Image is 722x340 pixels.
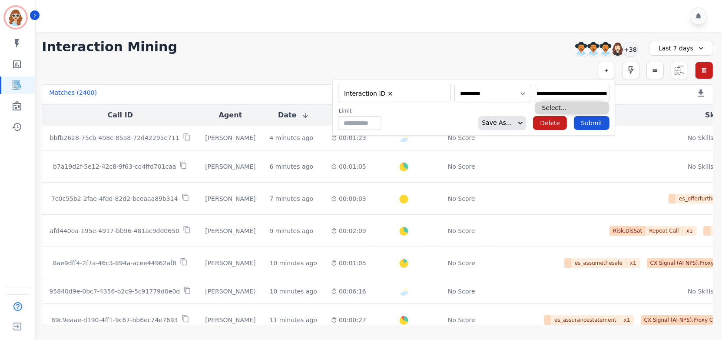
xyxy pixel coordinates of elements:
[571,258,626,268] span: es_assumethesale
[51,194,178,203] p: 7c0c55b2-2fae-4fdd-82d2-bceaaa89b314
[448,259,475,267] div: No Score
[331,162,366,171] div: 00:01:05
[340,88,445,99] ul: selected options
[42,39,177,55] h1: Interaction Mining
[331,133,366,142] div: 00:01:23
[205,287,255,296] div: [PERSON_NAME]
[339,107,381,114] label: Limit
[49,287,180,296] p: 95840d9e-0bc7-4356-b2c9-5c91779d0e0d
[49,88,97,100] div: Matches ( 2400 )
[537,89,607,98] ul: selected options
[331,287,366,296] div: 00:06:16
[448,194,475,203] div: No Score
[623,42,638,57] div: +38
[270,194,314,203] div: 7 minutes ago
[5,7,26,28] img: Bordered avatar
[205,162,255,171] div: [PERSON_NAME]
[205,227,255,235] div: [PERSON_NAME]
[53,162,176,171] p: b7a19d2f-5e12-42c8-9f63-cd4ffd701caa
[270,287,317,296] div: 10 minutes ago
[649,41,713,56] div: Last 7 days
[574,116,609,130] button: Submit
[620,315,634,325] span: x 1
[331,227,366,235] div: 00:02:09
[205,133,255,142] div: [PERSON_NAME]
[53,259,176,267] p: 8ae9dff4-2f7a-46c3-894a-acee44962af8
[50,227,179,235] p: afd440ea-195e-4917-bb96-481ac9dd0650
[270,259,317,267] div: 10 minutes ago
[478,116,512,130] div: Save As...
[205,316,255,324] div: [PERSON_NAME]
[205,194,255,203] div: [PERSON_NAME]
[683,226,696,236] span: x 1
[626,258,640,268] span: x 1
[609,226,646,236] span: Risk,DisSat
[387,90,394,97] button: Remove Interaction ID
[331,194,366,203] div: 00:00:03
[51,316,178,324] p: 89c9eaae-d190-4ff1-9c67-bb6ec74e7693
[331,316,366,324] div: 00:00:27
[448,227,475,235] div: No Score
[331,259,366,267] div: 00:01:05
[646,226,682,236] span: Repeat Call
[270,227,314,235] div: 9 minutes ago
[551,315,620,325] span: es_assurancestatement
[270,133,314,142] div: 4 minutes ago
[50,133,179,142] p: bbfb2628-75cb-498c-85a8-72d42295e711
[278,110,309,120] button: Date
[270,316,317,324] div: 11 minutes ago
[448,316,475,324] div: No Score
[341,90,397,98] li: Interaction ID
[108,110,133,120] button: Call ID
[448,133,475,142] div: No Score
[448,162,475,171] div: No Score
[448,287,475,296] div: No Score
[219,110,242,120] button: Agent
[205,259,255,267] div: [PERSON_NAME]
[270,162,314,171] div: 6 minutes ago
[533,116,567,130] button: Delete
[535,102,609,114] li: Select...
